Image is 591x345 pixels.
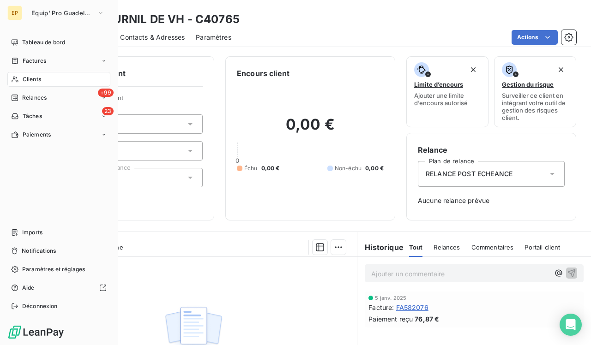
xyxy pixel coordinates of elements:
[235,157,239,164] span: 0
[196,33,231,42] span: Paramètres
[22,302,58,310] span: Déconnexion
[22,94,47,102] span: Relances
[525,244,560,251] span: Portail client
[120,33,185,42] span: Contacts & Adresses
[409,244,423,251] span: Tout
[335,164,362,172] span: Non-échu
[415,314,439,324] span: 76,87 €
[434,244,460,251] span: Relances
[7,280,110,295] a: Aide
[418,144,565,155] h6: Relance
[396,303,428,312] span: FA582076
[368,303,394,312] span: Facture :
[23,131,51,139] span: Paiements
[56,68,203,79] h6: Informations client
[357,242,404,253] h6: Historique
[237,115,384,143] h2: 0,00 €
[375,295,406,301] span: 5 janv. 2025
[7,325,65,339] img: Logo LeanPay
[502,81,554,88] span: Gestion du risque
[22,228,42,237] span: Imports
[102,107,114,115] span: 23
[365,164,384,172] span: 0,00 €
[23,57,46,65] span: Factures
[22,38,65,47] span: Tableau de bord
[368,314,413,324] span: Paiement reçu
[31,9,93,17] span: Equip' Pro Guadeloupe
[494,56,576,127] button: Gestion du risqueSurveiller ce client en intégrant votre outil de gestion des risques client.
[512,30,558,45] button: Actions
[502,92,568,121] span: Surveiller ce client en intégrant votre outil de gestion des risques client.
[406,56,488,127] button: Limite d’encoursAjouter une limite d’encours autorisé
[237,68,289,79] h6: Encours client
[22,247,56,255] span: Notifications
[471,244,514,251] span: Commentaires
[261,164,280,172] span: 0,00 €
[244,164,258,172] span: Échu
[98,89,114,97] span: +99
[426,169,513,178] span: RELANCE POST ECHEANCE
[418,196,565,205] span: Aucune relance prévue
[414,81,463,88] span: Limite d’encours
[22,284,35,292] span: Aide
[560,314,582,336] div: Open Intercom Messenger
[23,75,41,83] span: Clients
[23,112,42,120] span: Tâches
[22,265,85,274] span: Paramètres et réglages
[7,6,22,20] div: EP
[74,94,203,107] span: Propriétés Client
[414,92,481,107] span: Ajouter une limite d’encours autorisé
[81,11,240,28] h3: LE FOURNIL DE VH - C40765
